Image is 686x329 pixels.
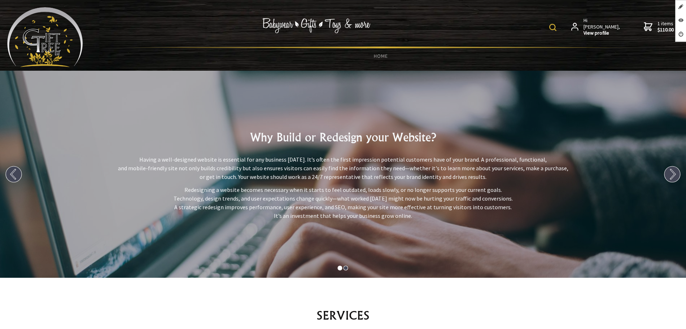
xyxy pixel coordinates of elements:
[130,307,557,324] h2: SERVICES
[657,27,674,33] strong: $110.00
[584,30,621,36] strong: View profile
[262,18,370,33] img: Babywear - Gifts - Toys & more
[7,7,83,67] img: Babyware - Gifts - Toys and more...
[6,128,680,146] h2: Why Build or Redesign your Website?
[657,20,674,33] span: 1 items
[644,17,674,36] a: 1 items$110.00
[6,185,680,220] p: Redesigning a website becomes necessary when it starts to feel outdated, loads slowly, or no long...
[584,17,621,36] span: Hi [PERSON_NAME],
[571,17,621,36] a: Hi [PERSON_NAME],View profile
[549,24,556,31] img: product search
[100,48,663,63] a: HOME
[6,155,680,181] p: Having a well-designed website is essential for any business [DATE]. It’s often the first impress...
